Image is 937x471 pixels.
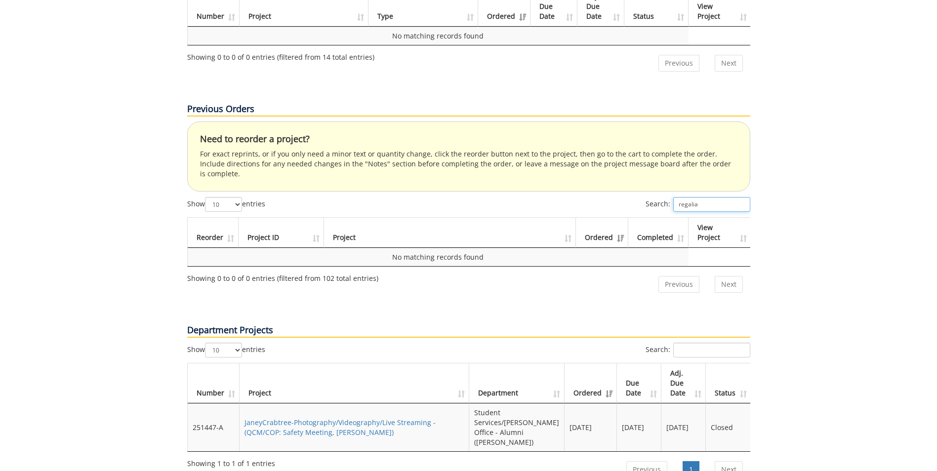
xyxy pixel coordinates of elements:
[617,363,661,403] th: Due Date: activate to sort column ascending
[205,343,242,357] select: Showentries
[188,27,689,45] td: No matching records found
[188,248,689,266] td: No matching records found
[188,403,240,451] td: 251447-A
[706,403,750,451] td: Closed
[565,403,617,451] td: [DATE]
[646,343,750,357] label: Search:
[324,218,576,248] th: Project: activate to sort column ascending
[715,276,743,293] a: Next
[239,218,325,248] th: Project ID: activate to sort column ascending
[187,270,378,283] div: Showing 0 to 0 of 0 entries (filtered from 102 total entries)
[244,418,436,437] a: JaneyCrabtree-Photography/Videography/Live Streaming - (QCM/COP: Safety Meeting, [PERSON_NAME])
[565,363,617,403] th: Ordered: activate to sort column ascending
[689,218,751,248] th: View Project: activate to sort column ascending
[673,197,750,212] input: Search:
[673,343,750,357] input: Search:
[188,363,240,403] th: Number: activate to sort column ascending
[187,197,265,212] label: Show entries
[628,218,689,248] th: Completed: activate to sort column ascending
[715,55,743,72] a: Next
[658,55,699,72] a: Previous
[187,103,750,117] p: Previous Orders
[617,403,661,451] td: [DATE]
[200,149,737,179] p: For exact reprints, or if you only need a minor text or quantity change, click the reorder button...
[661,363,706,403] th: Adj. Due Date: activate to sort column ascending
[187,343,265,357] label: Show entries
[646,197,750,212] label: Search:
[188,218,239,248] th: Reorder: activate to sort column ascending
[187,324,750,338] p: Department Projects
[469,403,565,451] td: Student Services/[PERSON_NAME] Office - Alumni ([PERSON_NAME])
[187,455,275,469] div: Showing 1 to 1 of 1 entries
[661,403,706,451] td: [DATE]
[576,218,628,248] th: Ordered: activate to sort column ascending
[658,276,699,293] a: Previous
[706,363,750,403] th: Status: activate to sort column ascending
[200,134,737,144] h4: Need to reorder a project?
[469,363,565,403] th: Department: activate to sort column ascending
[240,363,469,403] th: Project: activate to sort column ascending
[187,48,374,62] div: Showing 0 to 0 of 0 entries (filtered from 14 total entries)
[205,197,242,212] select: Showentries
